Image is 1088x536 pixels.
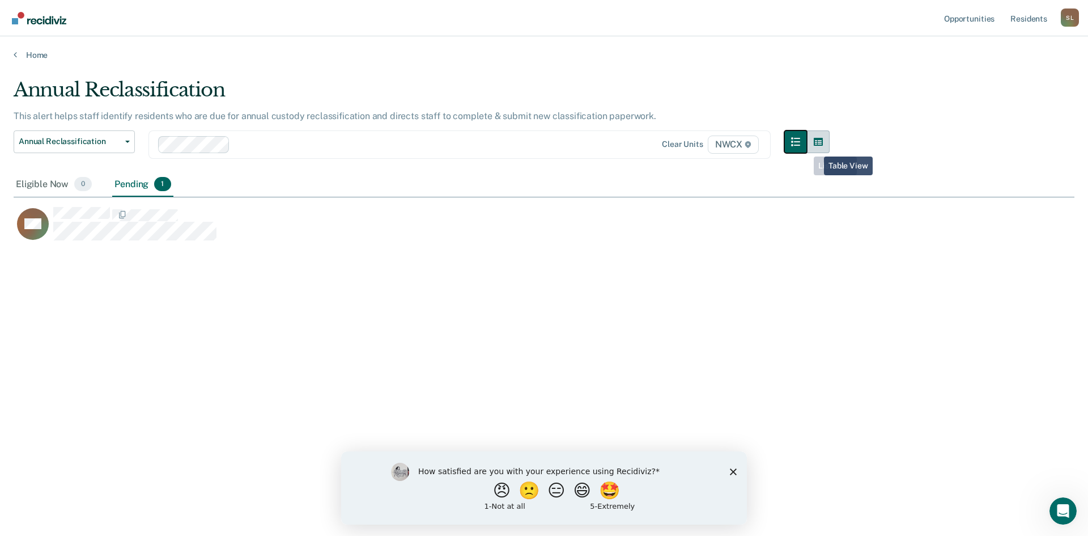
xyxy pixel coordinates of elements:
[341,451,747,525] iframe: Survey by Kim from Recidiviz
[14,172,94,197] div: Eligible Now0
[19,137,121,146] span: Annual Reclassification
[112,172,173,197] div: Pending1
[14,78,830,111] div: Annual Reclassification
[14,50,1074,60] a: Home
[14,206,942,252] div: CaseloadOpportunityCell-00522853
[14,111,656,121] p: This alert helps staff identify residents who are due for annual custody reclassification and dir...
[74,177,92,192] span: 0
[1049,497,1077,525] iframe: Intercom live chat
[154,177,171,192] span: 1
[12,12,66,24] img: Recidiviz
[1061,9,1079,27] button: Profile dropdown button
[1061,9,1079,27] div: S L
[14,130,135,153] button: Annual Reclassification
[662,140,703,149] div: Clear units
[708,136,759,154] span: NWCX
